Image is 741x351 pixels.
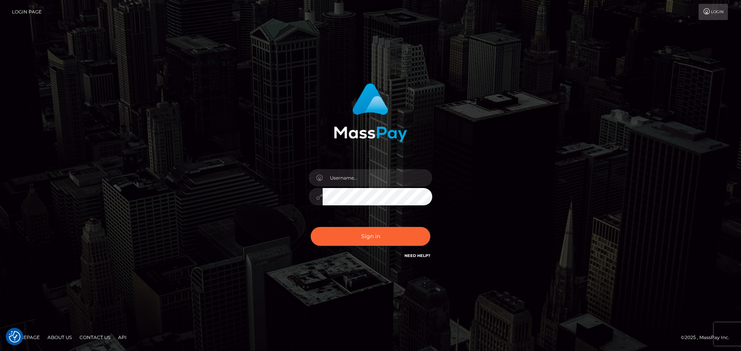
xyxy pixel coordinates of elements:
[44,331,75,343] a: About Us
[12,4,42,20] a: Login Page
[76,331,113,343] a: Contact Us
[681,333,735,342] div: © 2025 , MassPay Inc.
[323,169,432,186] input: Username...
[9,331,20,343] button: Consent Preferences
[9,331,20,343] img: Revisit consent button
[8,331,43,343] a: Homepage
[334,83,407,142] img: MassPay Login
[404,253,430,258] a: Need Help?
[699,4,728,20] a: Login
[311,227,430,246] button: Sign in
[115,331,130,343] a: API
